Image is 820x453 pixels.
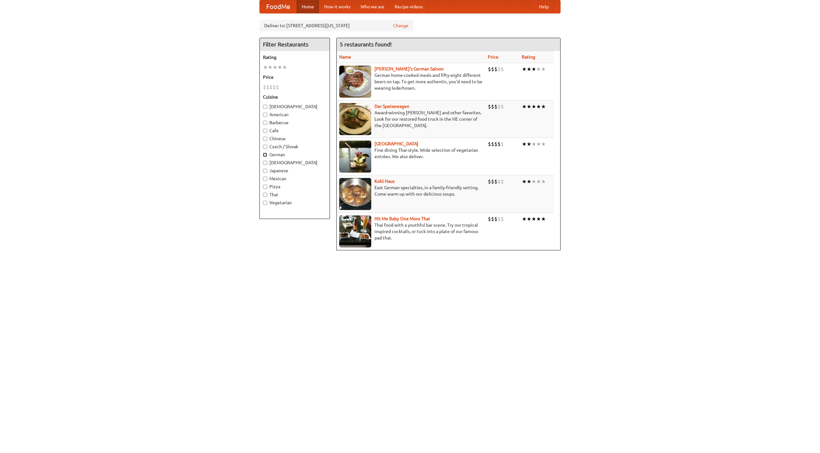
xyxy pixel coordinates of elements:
li: ★ [536,66,541,73]
li: ★ [531,178,536,185]
label: Chinese [263,135,326,142]
a: Recipe videos [389,0,428,13]
a: Help [534,0,554,13]
li: ★ [531,141,536,148]
label: American [263,111,326,118]
a: Name [339,54,351,60]
input: Vegetarian [263,201,267,205]
label: Vegetarian [263,199,326,206]
li: ★ [536,215,541,222]
li: $ [497,66,501,73]
input: Thai [263,193,267,197]
li: ★ [273,64,277,71]
li: $ [501,178,504,185]
li: ★ [536,178,541,185]
li: $ [501,66,504,73]
a: Der Speisewagen [374,104,409,109]
a: Rating [522,54,535,60]
li: $ [497,103,501,110]
li: $ [491,178,494,185]
li: $ [491,141,494,148]
h5: Price [263,74,326,80]
label: Cafe [263,127,326,134]
li: ★ [541,141,546,148]
li: ★ [541,103,546,110]
label: Mexican [263,175,326,182]
li: ★ [541,178,546,185]
li: ★ [527,141,531,148]
h5: Rating [263,54,326,61]
li: $ [273,84,276,91]
li: $ [276,84,279,91]
li: ★ [527,66,531,73]
p: Thai food with a youthful bar scene. Try our tropical inspired cocktails, or tuck into a plate of... [339,222,483,241]
label: Japanese [263,167,326,174]
li: ★ [527,178,531,185]
li: ★ [263,64,268,71]
li: ★ [522,103,527,110]
p: German home-cooked meals and fifty-eight different beers on tap. To get more authentic, you'd nee... [339,72,483,91]
li: ★ [522,215,527,222]
input: Barbecue [263,121,267,125]
a: Kohl Haus [374,179,395,184]
li: $ [497,178,501,185]
img: esthers.jpg [339,66,371,98]
li: $ [501,103,504,110]
li: ★ [531,215,536,222]
a: Change [393,22,408,29]
li: ★ [541,66,546,73]
li: $ [497,141,501,148]
h5: Cuisine [263,94,326,100]
p: Fine dining Thai-style. Wide selection of vegetarian entrées. We also deliver. [339,147,483,160]
img: babythai.jpg [339,215,371,247]
li: $ [497,215,501,222]
p: East German specialties, in a family-friendly setting. Come warm up with our delicious soups. [339,184,483,197]
input: [DEMOGRAPHIC_DATA] [263,105,267,109]
li: $ [488,178,491,185]
input: Chinese [263,137,267,141]
li: ★ [536,103,541,110]
input: American [263,113,267,117]
li: ★ [522,141,527,148]
input: Japanese [263,169,267,173]
li: $ [269,84,273,91]
input: [DEMOGRAPHIC_DATA] [263,161,267,165]
input: Mexican [263,177,267,181]
li: $ [494,215,497,222]
li: $ [263,84,266,91]
li: ★ [522,66,527,73]
li: $ [488,103,491,110]
li: $ [501,215,504,222]
li: ★ [527,103,531,110]
p: Award-winning [PERSON_NAME] and other favorites. Look for our restored food truck in the NE corne... [339,109,483,129]
li: ★ [527,215,531,222]
li: $ [491,215,494,222]
li: ★ [522,178,527,185]
li: $ [488,66,491,73]
li: $ [488,141,491,148]
li: $ [494,66,497,73]
li: ★ [536,141,541,148]
a: [PERSON_NAME]'s German Saloon [374,66,444,71]
a: [GEOGRAPHIC_DATA] [374,141,418,146]
label: Pizza [263,183,326,190]
img: kohlhaus.jpg [339,178,371,210]
li: ★ [531,103,536,110]
li: ★ [268,64,273,71]
li: $ [491,66,494,73]
input: Cafe [263,129,267,133]
input: Pizza [263,185,267,189]
li: $ [494,141,497,148]
label: [DEMOGRAPHIC_DATA] [263,103,326,110]
a: Who we are [356,0,389,13]
label: [DEMOGRAPHIC_DATA] [263,159,326,166]
a: Hit Me Baby One More Thai [374,216,430,221]
img: speisewagen.jpg [339,103,371,135]
label: German [263,151,326,158]
h4: Filter Restaurants [260,38,330,51]
a: Price [488,54,498,60]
